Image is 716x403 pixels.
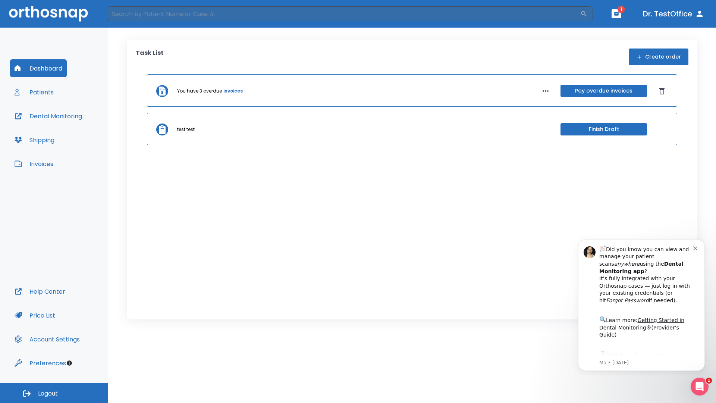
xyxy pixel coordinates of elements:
[10,83,58,101] button: Patients
[560,85,647,97] button: Pay overdue invoices
[706,378,712,384] span: 1
[9,6,88,21] img: Orthosnap
[126,12,132,18] button: Dismiss notification
[10,354,70,372] button: Preferences
[10,107,87,125] button: Dental Monitoring
[38,390,58,398] span: Logout
[691,378,709,396] iframe: Intercom live chat
[136,49,164,65] p: Task List
[10,306,60,324] button: Price List
[629,49,688,65] button: Create order
[32,119,99,132] a: App Store
[107,6,580,21] input: Search by Patient Name or Case #
[32,126,126,133] p: Message from Ma, sent 6w ago
[10,59,67,77] button: Dashboard
[618,6,625,13] span: 1
[177,88,222,94] p: You have 3 overdue
[223,88,243,94] a: invoices
[656,85,668,97] button: Dismiss
[560,123,647,135] button: Finish Draft
[10,155,58,173] button: Invoices
[640,7,707,21] button: Dr. TestOffice
[10,131,59,149] button: Shipping
[10,282,70,300] button: Help Center
[567,233,716,375] iframe: Intercom notifications message
[66,360,73,366] div: Tooltip anchor
[32,117,126,155] div: Download the app: | ​ Let us know if you need help getting started!
[10,330,84,348] button: Account Settings
[177,126,195,133] p: test test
